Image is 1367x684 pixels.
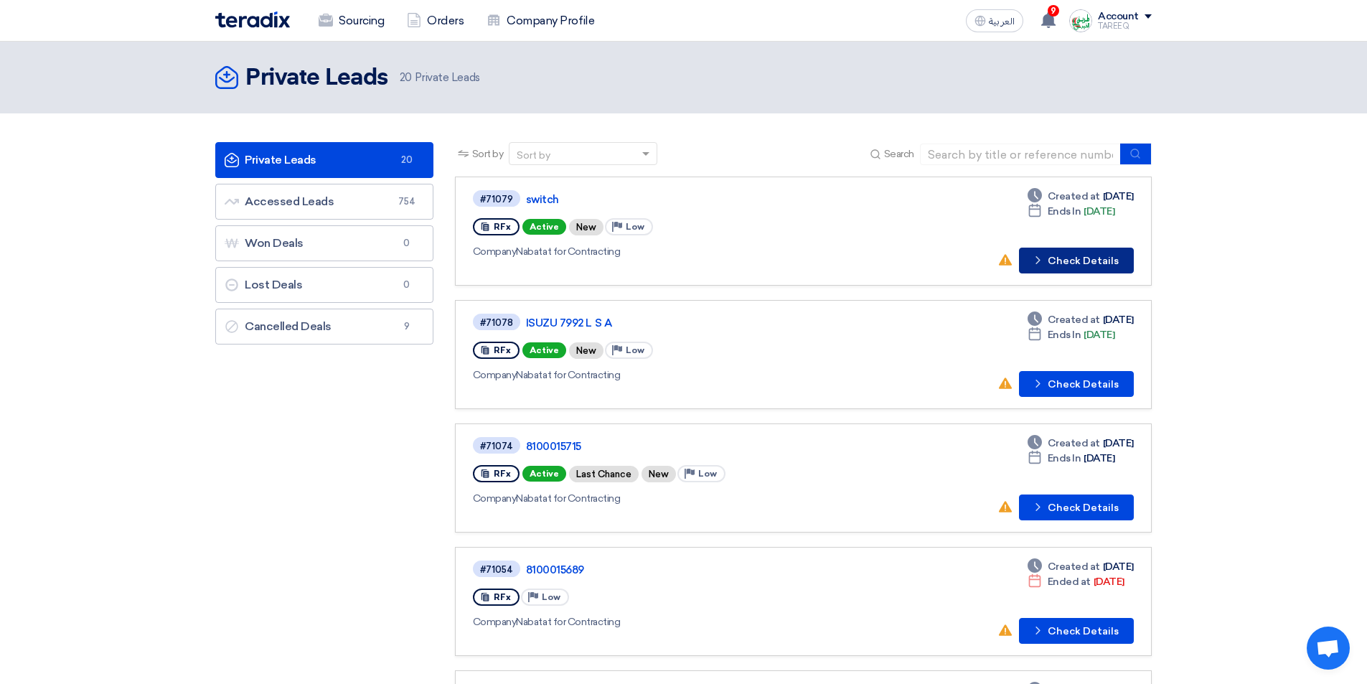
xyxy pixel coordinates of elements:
a: Accessed Leads754 [215,184,433,220]
a: ISUZU 7992 L S A [526,317,885,329]
span: Company [473,245,517,258]
div: Nabatat for Contracting [473,244,888,259]
div: [DATE] [1028,204,1115,219]
span: Ends In [1048,451,1081,466]
span: Ends In [1048,204,1081,219]
span: Ended at [1048,574,1091,589]
h2: Private Leads [245,64,388,93]
button: Check Details [1019,248,1134,273]
div: Nabatat for Contracting [473,614,888,629]
div: [DATE] [1028,327,1115,342]
button: Check Details [1019,618,1134,644]
span: RFx [494,222,511,232]
span: Low [542,592,560,602]
div: New [569,342,603,359]
button: العربية [966,9,1023,32]
a: 8100015715 [526,440,885,453]
div: #71079 [480,195,513,204]
span: Created at [1048,189,1100,204]
div: Nabatat for Contracting [473,491,888,506]
div: New [642,466,676,482]
span: Ends In [1048,327,1081,342]
a: 8100015689 [526,563,885,576]
img: Screenshot___1727703618088.png [1069,9,1092,32]
span: العربية [989,17,1015,27]
span: Company [473,616,517,628]
div: [DATE] [1028,189,1134,204]
input: Search by title or reference number [920,144,1121,165]
span: 0 [398,236,415,250]
span: Company [473,369,517,381]
div: [DATE] [1028,574,1124,589]
div: #71054 [480,565,513,574]
div: [DATE] [1028,559,1134,574]
span: 9 [1048,5,1059,17]
img: Teradix logo [215,11,290,28]
span: 20 [398,153,415,167]
div: New [569,219,603,235]
span: 0 [398,278,415,292]
span: Sort by [472,146,504,161]
div: [DATE] [1028,451,1115,466]
a: Open chat [1307,627,1350,670]
div: #71074 [480,441,513,451]
span: RFx [494,469,511,479]
a: Sourcing [307,5,395,37]
span: Private Leads [400,70,480,86]
span: 9 [398,319,415,334]
span: Active [522,466,566,482]
button: Check Details [1019,495,1134,520]
span: Active [522,342,566,358]
a: Private Leads20 [215,142,433,178]
span: Company [473,492,517,505]
button: Check Details [1019,371,1134,397]
a: Orders [395,5,475,37]
span: 20 [400,71,412,84]
span: RFx [494,345,511,355]
a: Won Deals0 [215,225,433,261]
a: Cancelled Deals9 [215,309,433,345]
a: Company Profile [475,5,606,37]
a: switch [526,193,885,206]
span: Created at [1048,312,1100,327]
div: Last Chance [569,466,639,482]
div: [DATE] [1028,436,1134,451]
span: RFx [494,592,511,602]
div: Sort by [517,148,550,163]
span: Active [522,219,566,235]
div: #71078 [480,318,513,327]
div: TAREEQ [1098,22,1152,30]
span: Low [626,222,644,232]
span: Created at [1048,436,1100,451]
a: Lost Deals0 [215,267,433,303]
div: Nabatat for Contracting [473,367,888,383]
div: Account [1098,11,1139,23]
span: 754 [398,195,415,209]
span: Low [626,345,644,355]
div: [DATE] [1028,312,1134,327]
span: Low [698,469,717,479]
span: Search [884,146,914,161]
span: Created at [1048,559,1100,574]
